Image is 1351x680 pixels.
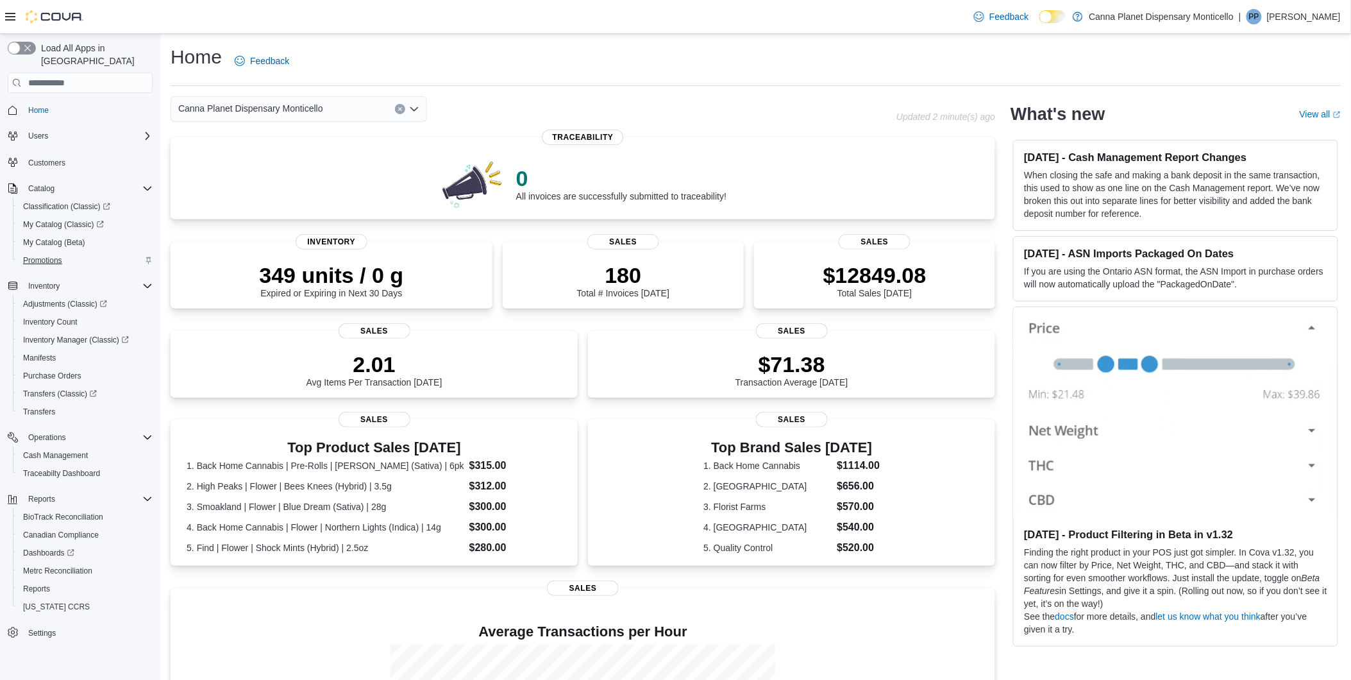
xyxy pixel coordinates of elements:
[18,563,153,579] span: Metrc Reconciliation
[23,625,61,641] a: Settings
[1267,9,1341,24] p: [PERSON_NAME]
[23,430,153,445] span: Operations
[18,581,55,597] a: Reports
[1300,109,1341,119] a: View allExternal link
[18,368,153,384] span: Purchase Orders
[18,527,104,543] a: Canadian Compliance
[296,234,367,250] span: Inventory
[187,459,464,472] dt: 1. Back Home Cannabis | Pre-Rolls | [PERSON_NAME] (Sativa) | 6pk
[13,580,158,598] button: Reports
[1246,9,1262,24] div: Parth Patel
[28,628,56,638] span: Settings
[23,128,53,144] button: Users
[969,4,1034,30] a: Feedback
[23,468,100,479] span: Traceabilty Dashboard
[339,323,410,339] span: Sales
[1089,9,1234,24] p: Canna Planet Dispensary Monticello
[3,429,158,446] button: Operations
[171,44,222,70] h1: Home
[1024,573,1320,596] em: Beta Features
[395,104,405,114] button: Clear input
[23,181,153,196] span: Catalog
[187,480,464,493] dt: 2. High Peaks | Flower | Bees Knees (Hybrid) | 3.5g
[18,350,153,366] span: Manifests
[23,278,153,294] span: Inventory
[18,509,153,525] span: BioTrack Reconciliation
[187,521,464,534] dt: 4. Back Home Cannabis | Flower | Northern Lights (Indica) | 14g
[1039,23,1040,24] span: Dark Mode
[306,352,442,387] div: Avg Items Per Transaction [DATE]
[703,459,832,472] dt: 1. Back Home Cannabis
[703,521,832,534] dt: 4. [GEOGRAPHIC_DATA]
[18,296,153,312] span: Adjustments (Classic)
[1239,9,1241,24] p: |
[181,624,985,640] h4: Average Transactions per Hour
[13,526,158,544] button: Canadian Compliance
[13,403,158,421] button: Transfers
[18,217,153,232] span: My Catalog (Classic)
[18,581,153,597] span: Reports
[735,352,848,387] div: Transaction Average [DATE]
[469,458,562,473] dd: $315.00
[23,278,65,294] button: Inventory
[18,350,61,366] a: Manifests
[13,331,158,349] a: Inventory Manager (Classic)
[1011,104,1105,124] h2: What's new
[18,235,153,250] span: My Catalog (Beta)
[18,314,153,330] span: Inventory Count
[469,520,562,535] dd: $300.00
[23,584,50,594] span: Reports
[23,102,153,118] span: Home
[756,323,828,339] span: Sales
[187,541,464,554] dt: 5. Find | Flower | Shock Mints (Hybrid) | 2.5oz
[23,512,103,522] span: BioTrack Reconciliation
[23,219,104,230] span: My Catalog (Classic)
[23,155,71,171] a: Customers
[23,407,55,417] span: Transfers
[516,166,726,201] div: All invoices are successfully submitted to traceability!
[18,332,134,348] a: Inventory Manager (Classic)
[28,105,49,115] span: Home
[13,598,158,616] button: [US_STATE] CCRS
[13,562,158,580] button: Metrc Reconciliation
[3,153,158,171] button: Customers
[577,262,669,288] p: 180
[18,599,153,615] span: Washington CCRS
[3,490,158,508] button: Reports
[13,385,158,403] a: Transfers (Classic)
[13,349,158,367] button: Manifests
[230,48,294,74] a: Feedback
[837,499,880,514] dd: $570.00
[18,235,90,250] a: My Catalog (Beta)
[1024,247,1327,260] h3: [DATE] - ASN Imports Packaged On Dates
[187,500,464,513] dt: 3. Smoakland | Flower | Blue Dream (Sativa) | 28g
[542,130,624,145] span: Traceability
[587,234,659,250] span: Sales
[18,253,67,268] a: Promotions
[18,527,153,543] span: Canadian Compliance
[989,10,1028,23] span: Feedback
[409,104,419,114] button: Open list of options
[18,386,102,402] a: Transfers (Classic)
[23,491,153,507] span: Reports
[735,352,848,377] p: $71.38
[1024,265,1327,291] p: If you are using the Ontario ASN format, the ASN Import in purchase orders will now automatically...
[13,198,158,216] a: Classification (Classic)
[3,277,158,295] button: Inventory
[18,466,153,481] span: Traceabilty Dashboard
[250,55,289,67] span: Feedback
[23,602,90,612] span: [US_STATE] CCRS
[28,432,66,443] span: Operations
[178,101,323,116] span: Canna Planet Dispensary Monticello
[1024,546,1327,610] p: Finding the right product in your POS just got simpler. In Cova v1.32, you can now filter by Pric...
[259,262,403,288] p: 349 units / 0 g
[28,158,65,168] span: Customers
[837,458,880,473] dd: $1114.00
[18,368,87,384] a: Purchase Orders
[259,262,403,298] div: Expired or Expiring in Next 30 Days
[23,530,99,540] span: Canadian Compliance
[23,389,97,399] span: Transfers (Classic)
[839,234,910,250] span: Sales
[1024,169,1327,220] p: When closing the safe and making a bank deposit in the same transaction, this used to show as one...
[18,314,83,330] a: Inventory Count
